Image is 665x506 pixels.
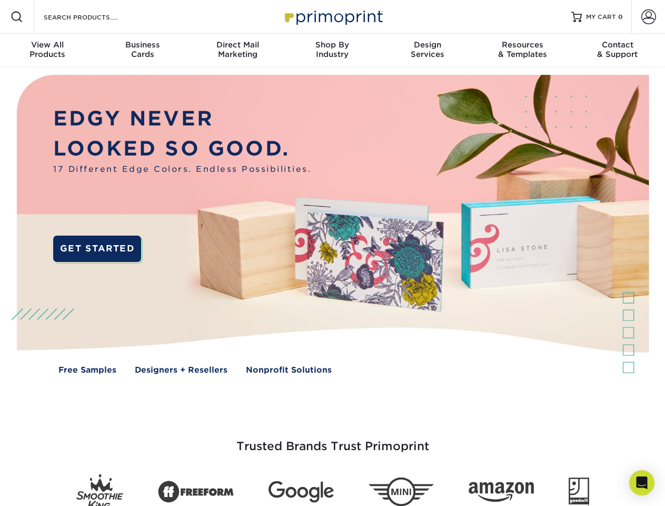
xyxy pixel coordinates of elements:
a: DesignServices [380,34,475,67]
a: Designers + Resellers [135,364,227,376]
span: Business [95,40,190,50]
p: LOOKED SO GOOD. [53,134,311,164]
img: Primoprint [280,5,385,28]
div: Services [380,40,475,59]
span: 17 Different Edge Colors. Endless Possibilities. [53,163,311,176]
img: Amazon [469,482,534,502]
img: Google [269,481,334,503]
a: Free Samples [58,364,116,376]
a: GET STARTED [53,236,141,262]
iframe: Google Customer Reviews [3,474,90,502]
h3: Trusted Brands Trust Primoprint [25,414,641,466]
a: Shop ByIndustry [285,34,380,67]
span: 0 [618,13,623,21]
div: & Support [570,40,665,59]
img: Goodwill [569,478,589,506]
span: MY CART [586,13,616,22]
div: Marketing [190,40,285,59]
div: Open Intercom Messenger [629,470,654,495]
a: BusinessCards [95,34,190,67]
span: Contact [570,40,665,50]
span: Shop By [285,40,380,50]
a: Direct MailMarketing [190,34,285,67]
span: Direct Mail [190,40,285,50]
a: Contact& Support [570,34,665,67]
span: Design [380,40,475,50]
div: & Templates [475,40,570,59]
div: Cards [95,40,190,59]
a: Nonprofit Solutions [246,364,332,376]
div: Industry [285,40,380,59]
a: Resources& Templates [475,34,570,67]
p: EDGY NEVER [53,104,311,134]
input: SEARCH PRODUCTS..... [43,11,145,23]
span: Resources [475,40,570,50]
